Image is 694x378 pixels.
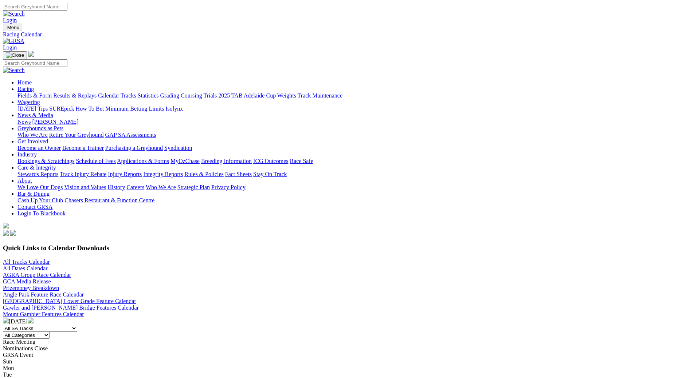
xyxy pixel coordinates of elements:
a: Industry [17,151,37,158]
a: Care & Integrity [17,164,56,171]
img: Close [6,52,24,58]
a: Who We Are [146,184,176,190]
a: Racing [17,86,34,92]
a: Track Injury Rebate [60,171,106,177]
a: All Dates Calendar [3,265,48,271]
a: Stewards Reports [17,171,58,177]
a: Syndication [164,145,192,151]
img: Search [3,11,25,17]
div: Racing [17,92,691,99]
button: Toggle navigation [3,51,27,59]
a: Injury Reports [108,171,142,177]
a: Get Involved [17,138,48,144]
a: 2025 TAB Adelaide Cup [218,92,276,99]
a: Results & Replays [53,92,97,99]
a: Statistics [138,92,159,99]
div: [DATE] [3,318,691,325]
a: [DATE] Tips [17,106,48,112]
a: News & Media [17,112,53,118]
a: Tracks [121,92,136,99]
a: Weights [277,92,296,99]
a: Applications & Forms [117,158,169,164]
a: Contact GRSA [17,204,52,210]
a: Careers [126,184,144,190]
a: Integrity Reports [143,171,183,177]
a: Home [17,79,32,85]
a: Race Safe [290,158,313,164]
div: Wagering [17,106,691,112]
a: Login To Blackbook [17,210,66,216]
a: [PERSON_NAME] [32,119,78,125]
img: facebook.svg [3,230,9,236]
a: News [17,119,31,125]
div: Care & Integrity [17,171,691,178]
a: Vision and Values [64,184,106,190]
a: Trials [203,92,217,99]
a: Become an Owner [17,145,61,151]
div: News & Media [17,119,691,125]
a: Breeding Information [201,158,252,164]
a: MyOzChase [170,158,200,164]
a: [GEOGRAPHIC_DATA] Lower Grade Feature Calendar [3,298,136,304]
a: Login [3,44,17,51]
a: Chasers Restaurant & Function Centre [64,197,154,203]
a: Isolynx [165,106,183,112]
a: Coursing [181,92,202,99]
a: Grading [160,92,179,99]
a: Greyhounds as Pets [17,125,63,131]
a: Fields & Form [17,92,52,99]
a: We Love Our Dogs [17,184,63,190]
div: Race Meeting [3,339,691,345]
div: Tue [3,371,691,378]
a: Login [3,17,17,23]
a: Angle Park Feature Race Calendar [3,291,84,298]
a: Stay On Track [253,171,287,177]
a: Fact Sheets [225,171,252,177]
img: Search [3,67,25,73]
a: Who We Are [17,132,48,138]
div: About [17,184,691,191]
div: Get Involved [17,145,691,151]
div: Mon [3,365,691,371]
a: Rules & Policies [184,171,224,177]
h3: Quick Links to Calendar Downloads [3,244,691,252]
a: GCA Media Release [3,278,51,285]
a: Bar & Dining [17,191,50,197]
a: How To Bet [76,106,104,112]
div: Sun [3,358,691,365]
a: GAP SA Assessments [105,132,156,138]
a: SUREpick [49,106,74,112]
a: Strategic Plan [177,184,210,190]
a: AGRA Group Race Calendar [3,272,71,278]
a: Privacy Policy [211,184,246,190]
a: Bookings & Scratchings [17,158,74,164]
img: twitter.svg [10,230,16,236]
img: GRSA [3,38,24,44]
input: Search [3,3,67,11]
img: logo-grsa-white.png [3,223,9,228]
a: Minimum Betting Limits [105,106,164,112]
a: Cash Up Your Club [17,197,63,203]
span: Menu [7,25,19,30]
a: Gawler and [PERSON_NAME] Bridge Features Calendar [3,305,139,311]
input: Search [3,59,67,67]
a: History [107,184,125,190]
div: Nominations Close [3,345,691,352]
a: Purchasing a Greyhound [105,145,163,151]
a: About [17,178,32,184]
a: Schedule of Fees [76,158,115,164]
a: ICG Outcomes [253,158,288,164]
a: Retire Your Greyhound [49,132,104,138]
a: Calendar [98,92,119,99]
a: Prizemoney Breakdown [3,285,59,291]
img: chevron-right-pager-white.svg [28,318,34,323]
img: chevron-left-pager-white.svg [3,318,9,323]
img: logo-grsa-white.png [28,51,34,57]
div: Bar & Dining [17,197,691,204]
a: Racing Calendar [3,31,691,38]
button: Toggle navigation [3,24,22,31]
a: All Tracks Calendar [3,259,50,265]
a: Mount Gambier Features Calendar [3,311,84,317]
div: Industry [17,158,691,164]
